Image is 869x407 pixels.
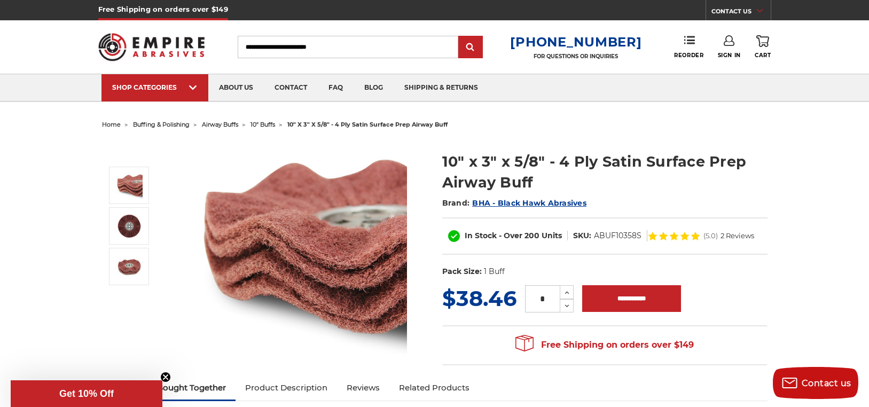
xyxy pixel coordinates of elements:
[594,230,641,241] dd: ABUF10358S
[264,74,318,101] a: contact
[755,35,771,59] a: Cart
[510,53,641,60] p: FOR QUESTIONS OR INQUIRIES
[674,35,703,58] a: Reorder
[510,34,641,50] a: [PHONE_NUMBER]
[542,231,562,240] span: Units
[711,5,771,20] a: CONTACT US
[98,26,205,68] img: Empire Abrasives
[287,121,448,128] span: 10" x 3" x 5/8" - 4 ply satin surface prep airway buff
[773,367,858,399] button: Contact us
[116,213,143,239] img: 10 inch satin surface prep airway buffing wheel
[116,172,143,199] img: 10" x 3" x 5/8" - 4 Ply Satin Surface Prep Airway Buff
[208,74,264,101] a: about us
[112,83,198,91] div: SHOP CATEGORIES
[499,231,522,240] span: - Over
[102,121,121,128] a: home
[394,74,489,101] a: shipping & returns
[250,121,275,128] a: 10" buffs
[755,52,771,59] span: Cart
[442,266,482,277] dt: Pack Size:
[202,121,238,128] a: airway buffs
[337,376,389,400] a: Reviews
[193,140,407,354] img: 10" x 3" x 5/8" - 4 Ply Satin Surface Prep Airway Buff
[573,230,591,241] dt: SKU:
[802,378,851,388] span: Contact us
[484,266,505,277] dd: 1 Buff
[442,285,516,311] span: $38.46
[718,52,741,59] span: Sign In
[465,231,497,240] span: In Stock
[318,74,354,101] a: faq
[389,376,479,400] a: Related Products
[515,334,694,356] span: Free Shipping on orders over $149
[133,121,190,128] a: buffing & polishing
[674,52,703,59] span: Reorder
[472,198,586,208] a: BHA - Black Hawk Abrasives
[116,253,143,280] img: 10 inch satin finish non woven airway buff
[11,380,162,407] div: Get 10% OffClose teaser
[160,372,171,382] button: Close teaser
[721,232,754,239] span: 2 Reviews
[59,388,114,399] span: Get 10% Off
[442,198,470,208] span: Brand:
[460,37,481,58] input: Submit
[703,232,718,239] span: (5.0)
[442,151,768,193] h1: 10" x 3" x 5/8" - 4 Ply Satin Surface Prep Airway Buff
[102,376,236,400] a: Frequently Bought Together
[236,376,337,400] a: Product Description
[524,231,539,240] span: 200
[354,74,394,101] a: blog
